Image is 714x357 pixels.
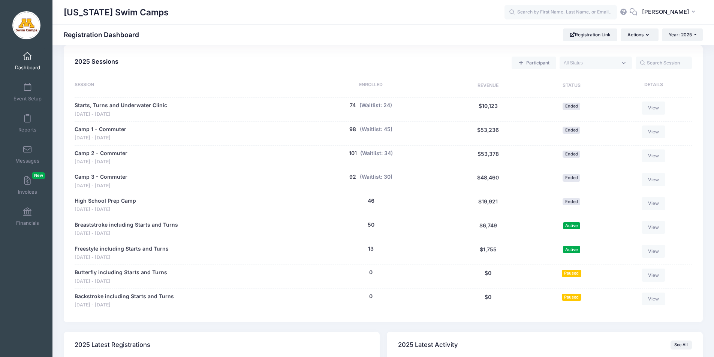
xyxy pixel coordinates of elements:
[642,197,666,210] a: View
[563,151,580,158] span: Ended
[75,334,150,356] h4: 2025 Latest Registrations
[15,64,40,71] span: Dashboard
[368,245,374,253] button: 13
[75,197,136,205] a: High School Prep Camp
[75,245,169,253] a: Freestyle including Starts and Turns
[349,125,356,133] button: 98
[13,96,42,102] span: Event Setup
[445,102,531,118] div: $10,123
[349,149,357,157] button: 101
[642,102,666,114] a: View
[445,81,531,90] div: Revenue
[297,81,445,90] div: Enrolled
[32,172,45,179] span: New
[10,141,45,167] a: Messages
[368,221,374,229] button: 50
[562,270,581,277] span: Paused
[10,203,45,230] a: Financials
[369,293,373,300] button: 0
[642,8,689,16] span: [PERSON_NAME]
[563,246,580,253] span: Active
[445,269,531,285] div: $0
[504,5,617,20] input: Search by First Name, Last Name, or Email...
[10,110,45,136] a: Reports
[75,269,167,276] a: Butterfly including Starts and Turns
[360,149,393,157] button: (Waitlist: 34)
[75,125,126,133] a: Camp 1 - Commuter
[10,172,45,199] a: InvoicesNew
[75,134,126,142] span: [DATE] - [DATE]
[350,102,356,109] button: 74
[18,127,36,133] span: Reports
[75,81,297,90] div: Session
[445,149,531,166] div: $53,378
[642,293,666,305] a: View
[398,334,458,356] h4: 2025 Latest Activity
[10,79,45,105] a: Event Setup
[563,127,580,134] span: Ended
[445,197,531,213] div: $19,921
[445,221,531,237] div: $6,749
[531,81,612,90] div: Status
[360,125,392,133] button: (Waitlist: 45)
[445,293,531,309] div: $0
[563,28,617,41] a: Registration Link
[563,103,580,110] span: Ended
[621,28,658,41] button: Actions
[369,269,373,276] button: 0
[636,57,692,69] input: Search Session
[612,81,692,90] div: Details
[642,149,666,162] a: View
[445,245,531,261] div: $1,755
[445,125,531,142] div: $53,236
[564,60,617,66] textarea: Search
[75,293,174,300] a: Backstroke including Starts and Turns
[75,230,178,237] span: [DATE] - [DATE]
[75,278,167,285] span: [DATE] - [DATE]
[642,221,666,234] a: View
[563,198,580,205] span: Ended
[562,294,581,301] span: Paused
[359,102,392,109] button: (Waitlist: 24)
[18,189,37,195] span: Invoices
[75,149,127,157] a: Camp 2 - Commuter
[75,58,118,65] span: 2025 Sessions
[12,11,40,39] img: Minnesota Swim Camps
[662,28,703,41] button: Year: 2025
[75,206,136,213] span: [DATE] - [DATE]
[75,182,127,190] span: [DATE] - [DATE]
[16,220,39,226] span: Financials
[15,158,39,164] span: Messages
[671,341,692,350] a: See All
[512,57,556,69] a: Add a new manual registration
[642,173,666,186] a: View
[64,31,145,39] h1: Registration Dashboard
[360,173,392,181] button: (Waitlist: 30)
[75,173,127,181] a: Camp 3 - Commuter
[642,125,666,138] a: View
[368,197,374,205] button: 46
[445,173,531,189] div: $48,460
[64,4,169,21] h1: [US_STATE] Swim Camps
[75,302,174,309] span: [DATE] - [DATE]
[75,221,178,229] a: Breaststroke including Starts and Turns
[642,269,666,281] a: View
[75,102,167,109] a: Starts, Turns and Underwater Clinic
[563,222,580,229] span: Active
[75,158,127,166] span: [DATE] - [DATE]
[637,4,703,21] button: [PERSON_NAME]
[349,173,356,181] button: 92
[669,32,692,37] span: Year: 2025
[75,254,169,261] span: [DATE] - [DATE]
[10,48,45,74] a: Dashboard
[642,245,666,258] a: View
[75,111,167,118] span: [DATE] - [DATE]
[563,174,580,181] span: Ended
